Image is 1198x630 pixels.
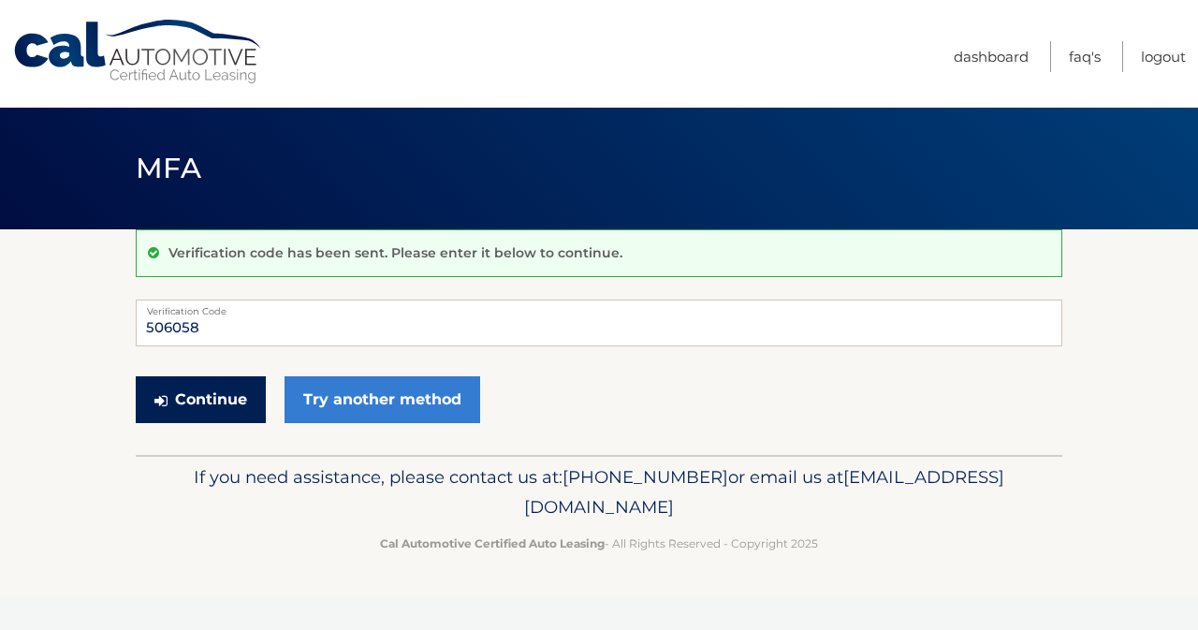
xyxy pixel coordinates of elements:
a: FAQ's [1069,41,1101,72]
span: MFA [136,151,201,185]
input: Verification Code [136,300,1062,346]
label: Verification Code [136,300,1062,315]
p: If you need assistance, please contact us at: or email us at [148,462,1050,522]
span: [EMAIL_ADDRESS][DOMAIN_NAME] [524,466,1004,518]
p: Verification code has been sent. Please enter it below to continue. [168,244,622,261]
strong: Cal Automotive Certified Auto Leasing [380,536,605,550]
a: Logout [1141,41,1186,72]
p: - All Rights Reserved - Copyright 2025 [148,534,1050,553]
a: Cal Automotive [12,19,265,85]
a: Try another method [285,376,480,423]
a: Dashboard [954,41,1029,72]
span: [PHONE_NUMBER] [562,466,728,488]
button: Continue [136,376,266,423]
